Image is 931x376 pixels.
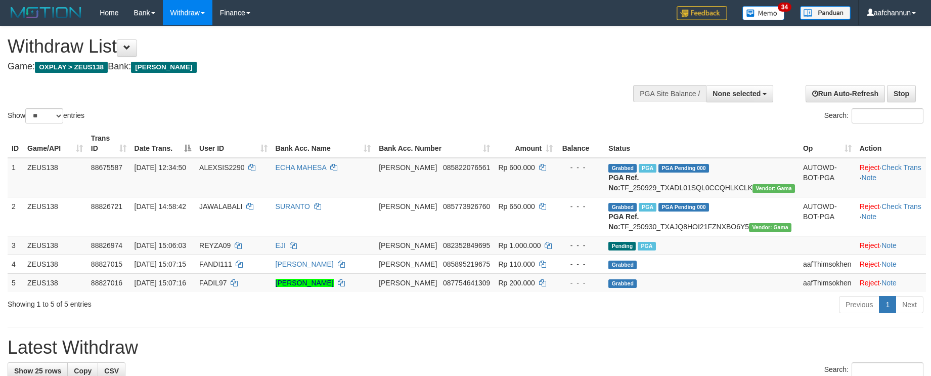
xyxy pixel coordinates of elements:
span: Copy 085895219675 to clipboard [443,260,490,268]
span: 88827016 [91,279,122,287]
span: [PERSON_NAME] [379,279,437,287]
span: Copy [74,367,92,375]
img: panduan.png [800,6,851,20]
span: Show 25 rows [14,367,61,375]
label: Search: [824,108,923,123]
span: [DATE] 12:34:50 [135,163,186,172]
span: Marked by aafnoeunsreypich [638,242,655,250]
th: Op: activate to sort column ascending [799,129,856,158]
span: CSV [104,367,119,375]
span: [PERSON_NAME] [379,260,437,268]
a: Note [881,241,897,249]
th: Balance [557,129,604,158]
span: 88827015 [91,260,122,268]
a: Reject [860,241,880,249]
button: None selected [706,85,773,102]
span: Marked by aafpengsreynich [639,203,656,212]
span: Rp 110.000 [498,260,535,268]
td: · [856,255,926,273]
td: 4 [8,255,23,273]
span: Copy 082352849695 to clipboard [443,241,490,249]
div: PGA Site Balance / [633,85,706,102]
span: FADIL97 [199,279,227,287]
a: Run Auto-Refresh [806,85,885,102]
span: 88826721 [91,202,122,211]
td: 3 [8,236,23,255]
th: User ID: activate to sort column ascending [195,129,271,158]
span: [PERSON_NAME] [379,241,437,249]
td: AUTOWD-BOT-PGA [799,158,856,197]
img: Feedback.jpg [677,6,727,20]
td: 5 [8,273,23,292]
td: ZEUS138 [23,236,87,255]
div: - - - [561,240,600,250]
span: Marked by aafpengsreynich [639,164,656,173]
span: Grabbed [608,261,637,269]
b: PGA Ref. No: [608,174,639,192]
th: Trans ID: activate to sort column ascending [87,129,130,158]
span: OXPLAY > ZEUS138 [35,62,108,73]
span: Grabbed [608,279,637,288]
th: ID [8,129,23,158]
div: - - - [561,201,600,212]
span: [DATE] 14:58:42 [135,202,186,211]
div: - - - [561,278,600,288]
th: Action [856,129,926,158]
a: Previous [839,296,879,313]
a: Reject [860,279,880,287]
span: [DATE] 15:07:16 [135,279,186,287]
span: 34 [778,3,791,12]
div: - - - [561,259,600,269]
td: aafThimsokhen [799,255,856,273]
span: Pending [608,242,636,250]
span: Rp 600.000 [498,163,535,172]
a: Reject [860,163,880,172]
span: Grabbed [608,164,637,173]
div: Showing 1 to 5 of 5 entries [8,295,380,309]
span: JAWALABALI [199,202,242,211]
span: Copy 085822076561 to clipboard [443,163,490,172]
td: · [856,236,926,255]
span: PGA Pending [658,164,709,173]
td: TF_250929_TXADL01SQL0CCQHLKCLK [604,158,799,197]
span: 88826974 [91,241,122,249]
span: [DATE] 15:06:03 [135,241,186,249]
span: FANDI111 [199,260,232,268]
a: Check Trans [881,163,921,172]
span: REYZA09 [199,241,231,249]
a: SURANTO [276,202,310,211]
td: TF_250930_TXAJQ8HOI21FZNXBO6Y5 [604,197,799,236]
th: Bank Acc. Name: activate to sort column ascending [272,129,375,158]
h1: Withdraw List [8,36,610,57]
td: 2 [8,197,23,236]
b: PGA Ref. No: [608,213,639,231]
th: Bank Acc. Number: activate to sort column ascending [375,129,494,158]
span: Vendor URL: https://trx31.1velocity.biz [749,223,791,232]
a: 1 [879,296,896,313]
span: [PERSON_NAME] [379,202,437,211]
a: Note [881,279,897,287]
td: ZEUS138 [23,197,87,236]
a: ECHA MAHESA [276,163,326,172]
td: ZEUS138 [23,158,87,197]
a: EJI [276,241,286,249]
span: Grabbed [608,203,637,212]
span: PGA Pending [658,203,709,212]
span: [PERSON_NAME] [379,163,437,172]
a: [PERSON_NAME] [276,279,334,287]
span: 88675587 [91,163,122,172]
td: ZEUS138 [23,255,87,273]
a: Reject [860,202,880,211]
a: Reject [860,260,880,268]
a: [PERSON_NAME] [276,260,334,268]
label: Show entries [8,108,84,123]
a: Note [881,260,897,268]
span: Rp 1.000.000 [498,241,541,249]
span: Copy 085773926760 to clipboard [443,202,490,211]
span: Vendor URL: https://trx31.1velocity.biz [752,184,795,193]
div: - - - [561,162,600,173]
select: Showentries [25,108,63,123]
a: Next [896,296,923,313]
td: · · [856,197,926,236]
td: AUTOWD-BOT-PGA [799,197,856,236]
